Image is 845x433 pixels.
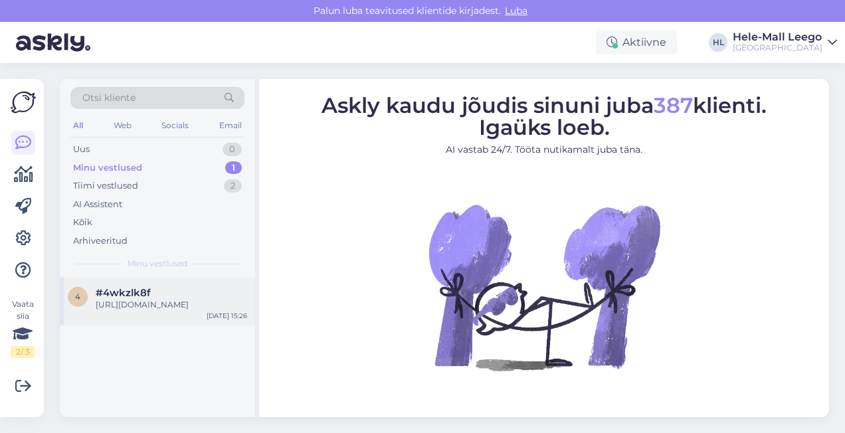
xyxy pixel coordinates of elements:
div: AI Assistent [73,198,122,211]
span: Otsi kliente [82,91,136,105]
img: Askly Logo [11,90,36,115]
div: 0 [223,143,242,156]
div: 1 [225,161,242,175]
span: #4wkzlk8f [96,287,151,299]
img: No Chat active [424,167,664,406]
div: Uus [73,143,90,156]
p: AI vastab 24/7. Tööta nutikamalt juba täna. [322,143,767,157]
div: All [70,117,86,134]
div: 2 [224,179,242,193]
div: 2 / 3 [11,346,35,358]
div: Socials [159,117,191,134]
div: Hele-Mall Leego [733,32,822,43]
div: [DATE] 15:26 [207,311,247,321]
div: HL [709,33,727,52]
div: Tiimi vestlused [73,179,138,193]
div: Web [111,117,134,134]
div: Arhiveeritud [73,234,128,248]
div: Email [217,117,244,134]
span: 4 [75,292,80,302]
span: Askly kaudu jõudis sinuni juba klienti. Igaüks loeb. [322,92,767,140]
div: [GEOGRAPHIC_DATA] [733,43,822,53]
div: Vaata siia [11,298,35,358]
div: Minu vestlused [73,161,142,175]
div: Aktiivne [596,31,677,54]
span: 387 [654,92,693,118]
a: Hele-Mall Leego[GEOGRAPHIC_DATA] [733,32,837,53]
span: Minu vestlused [128,258,187,270]
span: Luba [501,5,531,17]
div: [URL][DOMAIN_NAME] [96,299,247,311]
div: Kõik [73,216,92,229]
